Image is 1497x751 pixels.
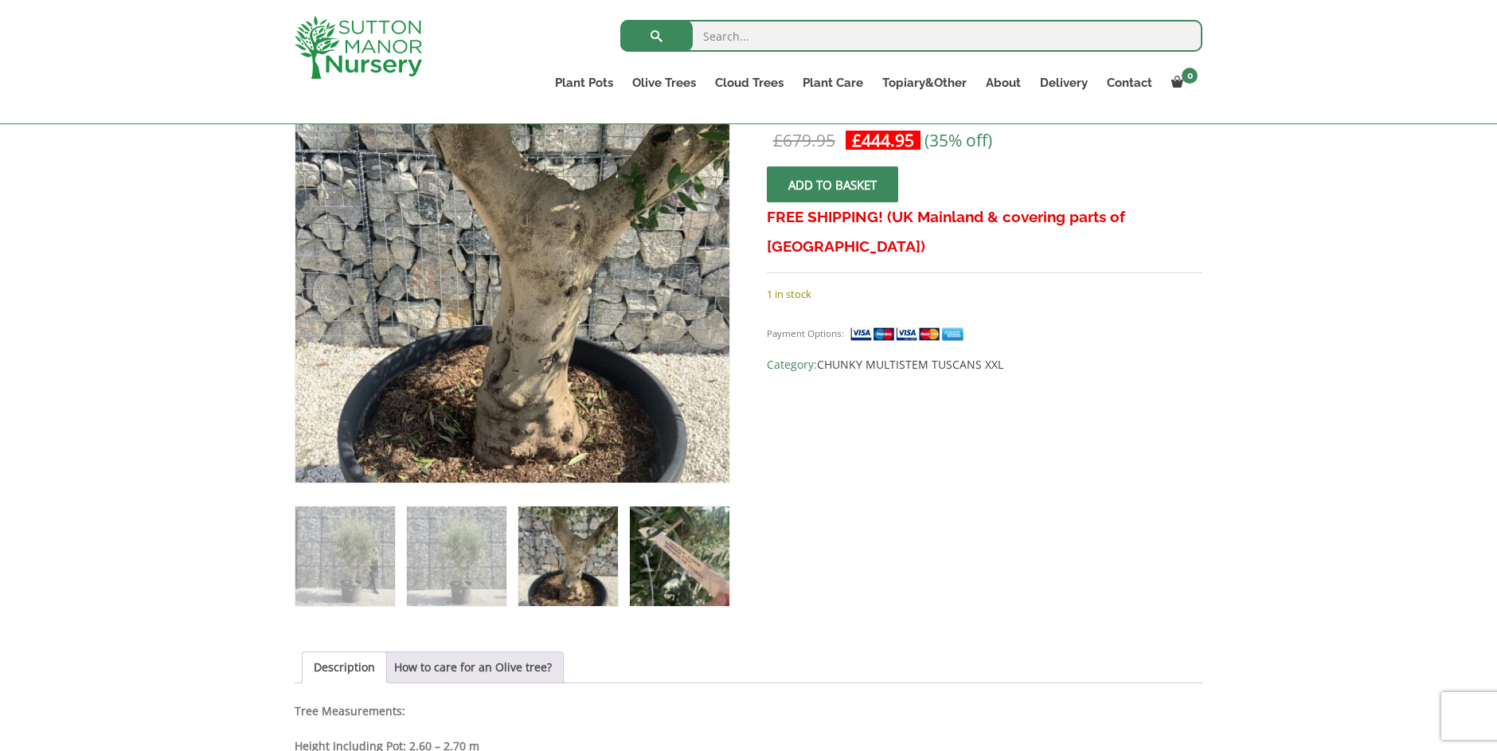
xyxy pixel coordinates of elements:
[295,507,395,606] img: Olive Tree Tuscan Multi Stem Chunky Trunk J767
[817,357,1003,372] a: CHUNKY MULTISTEM TUSCANS XXL
[852,129,914,151] bdi: 444.95
[873,72,976,94] a: Topiary&Other
[314,652,375,683] a: Description
[793,72,873,94] a: Plant Care
[295,16,422,79] img: logo
[767,327,844,339] small: Payment Options:
[623,72,706,94] a: Olive Trees
[620,20,1202,52] input: Search...
[767,166,898,202] button: Add to basket
[706,72,793,94] a: Cloud Trees
[295,703,405,718] b: Tree Measurements:
[850,326,969,342] img: payment supported
[545,72,623,94] a: Plant Pots
[767,355,1202,374] span: Category:
[518,507,618,606] img: Olive Tree Tuscan Multi Stem Chunky Trunk J767 - Image 3
[1162,72,1202,94] a: 0
[1182,68,1198,84] span: 0
[394,652,552,683] a: How to care for an Olive tree?
[976,72,1030,94] a: About
[773,129,835,151] bdi: 679.95
[630,507,729,606] img: Olive Tree Tuscan Multi Stem Chunky Trunk J767 - Image 4
[852,129,862,151] span: £
[767,284,1202,303] p: 1 in stock
[1097,72,1162,94] a: Contact
[773,129,783,151] span: £
[767,202,1202,261] h3: FREE SHIPPING! (UK Mainland & covering parts of [GEOGRAPHIC_DATA])
[407,507,506,606] img: Olive Tree Tuscan Multi Stem Chunky Trunk J767 - Image 2
[1030,72,1097,94] a: Delivery
[924,129,992,151] span: (35% off)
